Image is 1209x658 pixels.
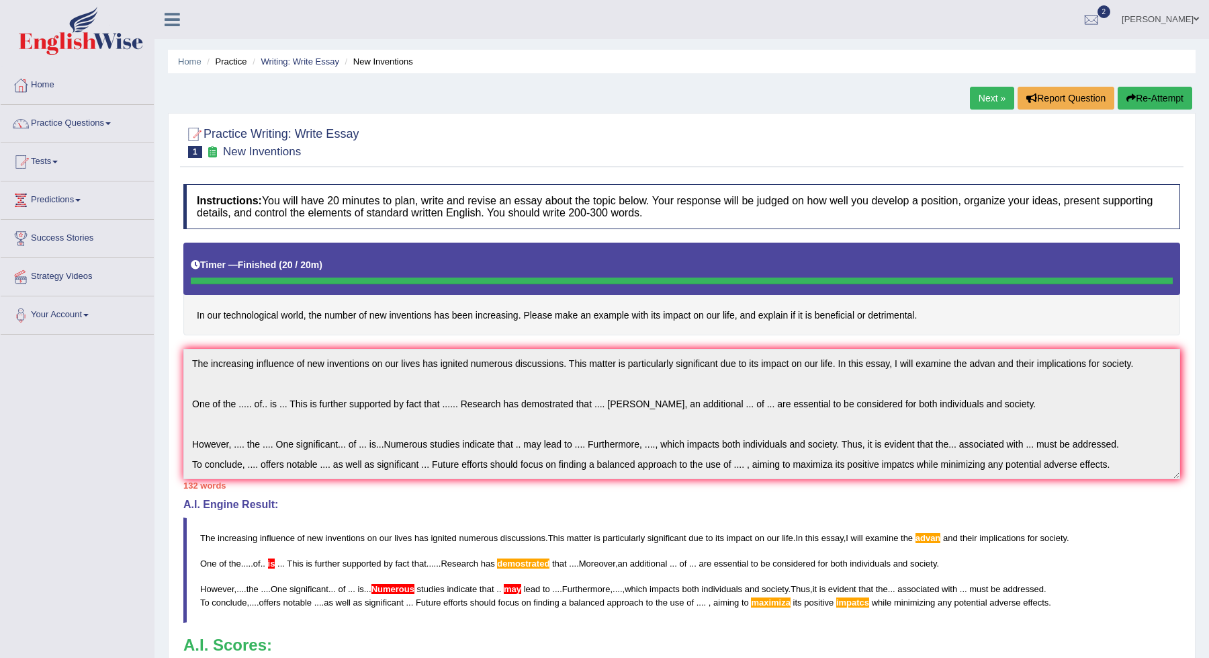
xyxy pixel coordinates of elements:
[562,584,611,594] span: Furthermore
[819,584,825,594] span: is
[206,146,220,159] small: Exam occurring question
[365,598,404,608] span: significant
[701,598,704,608] span: Consider using the typographical ellipsis character here instead. (did you mean: …)
[412,559,427,569] span: that
[447,584,477,594] span: indicate
[672,559,675,569] span: Consider using the typographical ellipsis character here instead. (did you mean: …)
[893,559,908,569] span: and
[836,598,869,608] span: Possible spelling mistake found. (did you mean: impacts)
[594,533,600,543] span: is
[569,598,604,608] span: balanced
[969,584,988,594] span: must
[351,584,353,594] span: Consider using the typographical ellipsis character here instead. (did you mean: …)
[229,559,241,569] span: the
[979,533,1025,543] span: implications
[496,584,499,594] span: Two consecutive dots (did you mean: .)
[699,559,711,569] span: are
[1018,87,1114,110] button: Report Question
[602,533,645,543] span: particularly
[613,584,615,594] span: Consider using the typographical ellipsis character here instead. (did you mean: …)
[271,584,287,594] span: One
[261,584,263,594] span: Consider using the typographical ellipsis character here instead. (did you mean: …)
[500,533,545,543] span: discussions
[890,584,893,594] span: Consider using the typographical ellipsis character here instead. (did you mean: …)
[307,533,323,543] span: new
[557,584,560,594] span: Consider using the typographical ellipsis character here instead. (did you mean: …)
[1,181,154,215] a: Predictions
[714,559,748,569] span: essential
[282,259,319,270] b: 20 / 20m
[625,584,647,594] span: which
[282,559,285,569] span: Consider using the typographical ellipsis character here instead. (did you mean: …)
[238,259,277,270] b: Finished
[191,260,322,270] h5: Timer —
[689,559,692,569] span: Consider using the typographical ellipsis character here instead. (did you mean: …)
[745,584,760,594] span: and
[751,559,758,569] span: to
[395,559,409,569] span: fact
[306,559,312,569] span: is
[417,584,445,594] span: studies
[406,598,408,608] span: Consider using the typographical ellipsis character here instead. (did you mean: …)
[694,559,697,569] span: Consider using the typographical ellipsis character here instead. (did you mean: …)
[497,559,549,569] span: Possible spelling mistake found. (did you mean: demonstrated)
[942,584,957,594] span: with
[333,584,336,594] span: Consider using the typographical ellipsis character here instead. (did you mean: …)
[630,559,668,569] span: additional
[713,598,739,608] span: aiming
[183,479,1180,492] div: 132 words
[252,598,255,608] span: Consider using the typographical ellipsis character here instead. (did you mean: …)
[567,533,592,543] span: matter
[331,584,334,594] span: Consider using the typographical ellipsis character here instead. (did you mean: …)
[876,584,888,594] span: the
[813,584,817,594] span: it
[989,598,1020,608] span: adverse
[960,584,962,594] span: Consider using the typographical ellipsis character here instead. (did you mean: …)
[607,598,643,608] span: approach
[569,559,572,569] span: Consider using the typographical ellipsis character here instead. (did you mean: …)
[336,598,351,608] span: well
[991,584,1000,594] span: be
[266,584,269,594] span: Consider using the typographical ellipsis character here instead. (did you mean: …)
[524,584,541,594] span: lead
[647,533,686,543] span: significant
[617,584,620,594] span: Consider using the typographical ellipsis character here instead. (did you mean: …)
[888,584,891,594] span: Consider using the typographical ellipsis character here instead. (did you mean: …)
[894,598,935,608] span: minimizing
[1003,584,1044,594] span: addressed
[218,533,257,543] span: increasing
[338,584,345,594] span: of
[562,598,566,608] span: a
[1023,598,1048,608] span: effects
[223,145,301,158] small: New Inventions
[615,584,618,594] span: Consider using the typographical ellipsis character here instead. (did you mean: …)
[259,598,281,608] span: offers
[818,559,828,569] span: for
[183,518,1180,623] blockquote: . . , . ..... ...... . , . , . . . , ., . , . , . . . .
[394,533,412,543] span: lives
[504,584,521,594] span: This sentence does not start with an uppercase letter. (did you mean: May)
[283,598,312,608] span: notable
[366,584,369,594] span: Consider using the typographical ellipsis character here instead. (did you mean: …)
[481,559,495,569] span: has
[805,533,819,543] span: this
[727,533,752,543] span: impact
[1118,87,1192,110] button: Re-Attempt
[183,499,1180,511] h4: A.I. Engine Result:
[574,559,577,569] span: Consider using the typographical ellipsis character here instead. (did you mean: …)
[970,87,1014,110] a: Next »
[821,533,844,543] span: essay
[762,584,789,594] span: society
[498,598,519,608] span: focus
[645,598,653,608] span: to
[656,598,668,608] span: the
[316,598,319,608] span: Consider using the typographical ellipsis character here instead. (did you mean: …)
[548,533,565,543] span: This
[1028,533,1038,543] span: for
[416,598,441,608] span: Future
[408,598,411,608] span: Consider using the typographical ellipsis character here instead. (did you mean: …)
[782,533,793,543] span: life
[328,584,331,594] span: Consider using the typographical ellipsis character here instead. (did you mean: …)
[254,598,257,608] span: Consider using the typographical ellipsis character here instead. (did you mean: …)
[706,533,713,543] span: to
